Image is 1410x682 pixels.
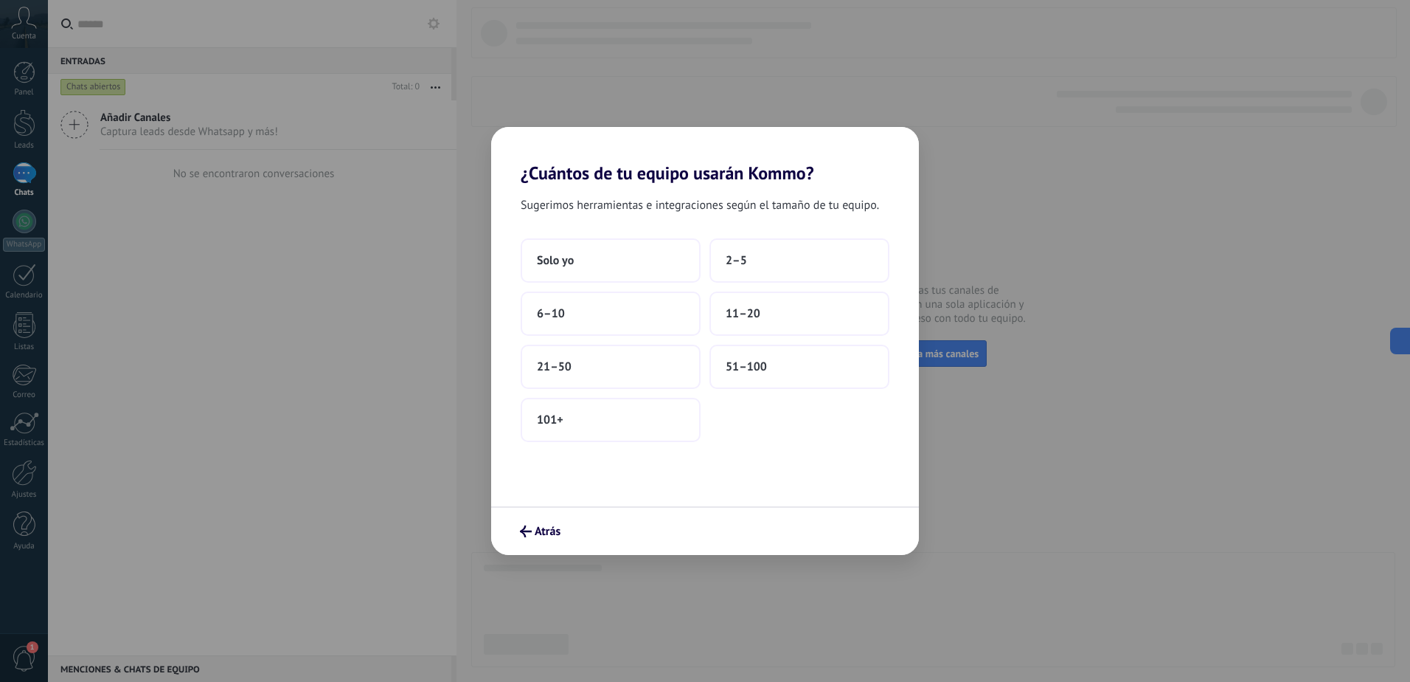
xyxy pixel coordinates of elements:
button: 6–10 [521,292,701,336]
span: 101+ [537,413,563,427]
span: Atrás [535,526,560,537]
span: Solo yo [537,253,574,268]
span: 2–5 [726,253,747,268]
h2: ¿Cuántos de tu equipo usarán Kommo? [491,127,919,184]
button: Atrás [513,519,567,544]
span: Sugerimos herramientas e integraciones según el tamaño de tu equipo. [521,196,879,215]
span: 11–20 [726,306,760,321]
button: 21–50 [521,345,701,389]
button: Solo yo [521,238,701,283]
span: 21–50 [537,359,572,374]
button: 101+ [521,398,701,442]
span: 6–10 [537,306,565,321]
span: 51–100 [726,359,767,374]
button: 11–20 [709,292,889,336]
button: 2–5 [709,238,889,283]
button: 51–100 [709,345,889,389]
